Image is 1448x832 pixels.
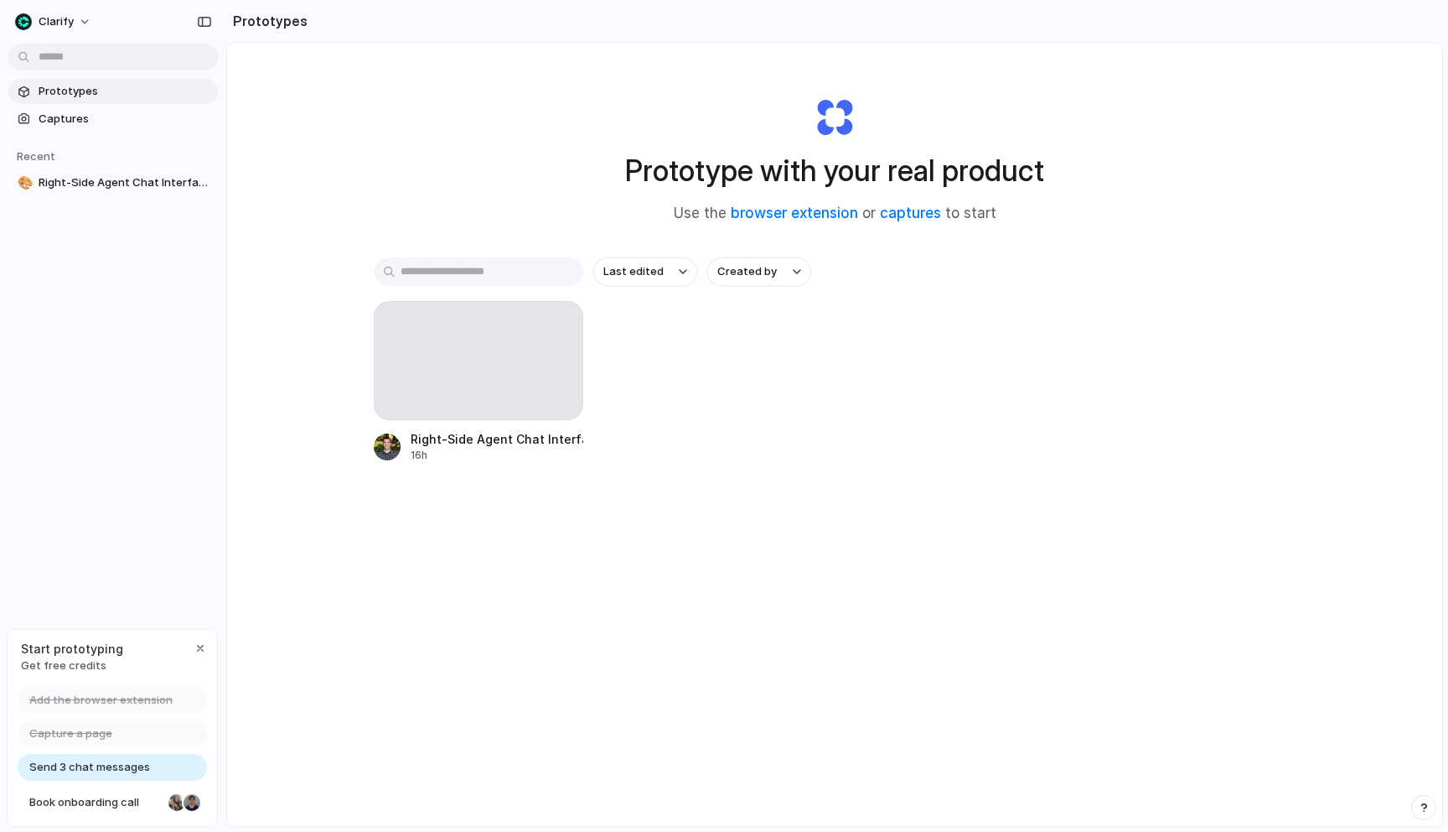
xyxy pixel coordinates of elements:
[15,174,32,191] button: 🎨
[8,107,218,132] a: Captures
[880,205,941,221] a: captures
[625,148,1044,193] h1: Prototype with your real product
[167,793,187,813] div: Nicole Kubica
[707,257,811,286] button: Created by
[226,11,308,31] h2: Prototypes
[39,83,211,100] span: Prototypes
[717,263,777,280] span: Created by
[39,174,211,191] span: Right-Side Agent Chat Interface
[29,725,112,742] span: Capture a page
[21,658,123,674] span: Get free credits
[21,640,123,658] span: Start prototyping
[39,13,74,30] span: Clarify
[374,301,583,463] a: Right-Side Agent Chat Interface16h
[411,448,583,463] div: 16h
[17,149,55,163] span: Recent
[8,8,100,35] button: Clarify
[18,789,207,816] a: Book onboarding call
[8,170,218,195] a: 🎨Right-Side Agent Chat Interface
[29,794,162,811] span: Book onboarding call
[182,793,202,813] div: Christian Iacullo
[603,263,664,280] span: Last edited
[29,759,150,776] span: Send 3 chat messages
[8,79,218,104] a: Prototypes
[411,430,583,448] div: Right-Side Agent Chat Interface
[731,205,858,221] a: browser extension
[39,111,211,127] span: Captures
[593,257,697,286] button: Last edited
[18,174,29,193] div: 🎨
[29,692,173,709] span: Add the browser extension
[674,203,996,225] span: Use the or to start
